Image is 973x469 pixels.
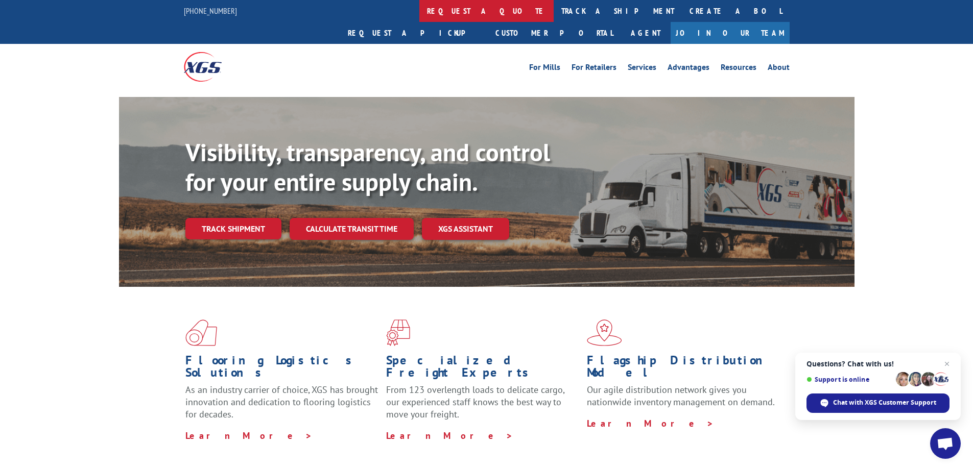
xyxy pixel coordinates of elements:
[768,63,790,75] a: About
[671,22,790,44] a: Join Our Team
[587,354,780,384] h1: Flagship Distribution Model
[386,319,410,346] img: xgs-icon-focused-on-flooring-red
[587,319,622,346] img: xgs-icon-flagship-distribution-model-red
[806,376,892,383] span: Support is online
[833,398,936,407] span: Chat with XGS Customer Support
[290,218,414,240] a: Calculate transit time
[628,63,656,75] a: Services
[806,360,950,368] span: Questions? Chat with us!
[386,354,579,384] h1: Specialized Freight Experts
[185,354,378,384] h1: Flooring Logistics Solutions
[587,417,714,429] a: Learn More >
[621,22,671,44] a: Agent
[185,430,313,441] a: Learn More >
[184,6,237,16] a: [PHONE_NUMBER]
[422,218,509,240] a: XGS ASSISTANT
[721,63,756,75] a: Resources
[185,384,378,420] span: As an industry carrier of choice, XGS has brought innovation and dedication to flooring logistics...
[572,63,616,75] a: For Retailers
[668,63,709,75] a: Advantages
[185,319,217,346] img: xgs-icon-total-supply-chain-intelligence-red
[930,428,961,459] a: Open chat
[340,22,488,44] a: Request a pickup
[529,63,560,75] a: For Mills
[386,430,513,441] a: Learn More >
[806,393,950,413] span: Chat with XGS Customer Support
[587,384,775,408] span: Our agile distribution network gives you nationwide inventory management on demand.
[386,384,579,429] p: From 123 overlength loads to delicate cargo, our experienced staff knows the best way to move you...
[488,22,621,44] a: Customer Portal
[185,136,550,198] b: Visibility, transparency, and control for your entire supply chain.
[185,218,281,239] a: Track shipment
